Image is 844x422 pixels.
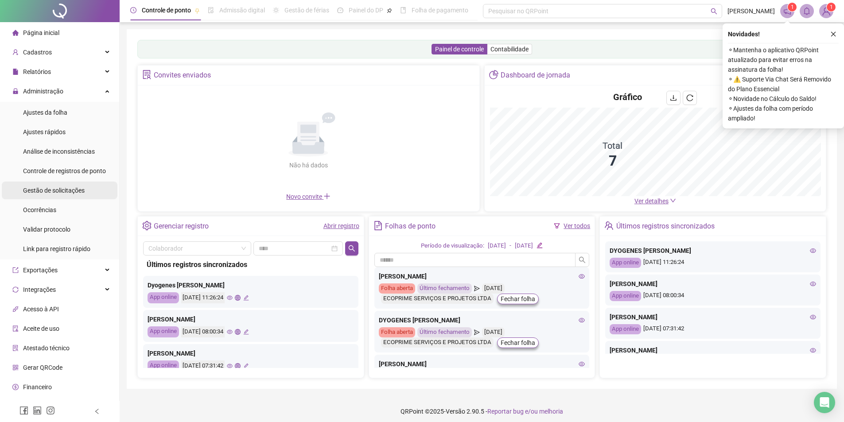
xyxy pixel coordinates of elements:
span: Integrações [23,286,56,293]
button: Fechar folha [497,294,539,304]
div: Folhas de ponto [385,219,436,234]
span: filter [554,223,560,229]
div: Período de visualização: [421,241,484,251]
span: export [12,267,19,273]
span: Fechar folha [501,294,535,304]
span: Link para registro rápido [23,245,90,252]
span: dashboard [337,7,343,13]
span: user-add [12,49,19,55]
span: pie-chart [489,70,498,79]
span: solution [12,345,19,351]
span: ⚬ Novidade no Cálculo do Saldo! [728,94,839,104]
span: pushpin [194,8,200,13]
span: Financeiro [23,383,52,391]
span: reload [686,94,693,101]
span: eye [810,347,816,353]
div: Não há dados [268,160,349,170]
span: Exportações [23,267,58,274]
span: audit [12,325,19,332]
span: Ajustes da folha [23,109,67,116]
span: eye [227,363,233,369]
div: Dashboard de jornada [501,68,570,83]
div: DYOGENES [PERSON_NAME] [379,315,585,325]
div: [PERSON_NAME] [148,348,354,358]
span: 1 [791,4,794,10]
span: sync [12,286,19,293]
div: [DATE] 08:00:34 [181,326,225,337]
span: ⚬ Mantenha o aplicativo QRPoint atualizado para evitar erros na assinatura da folha! [728,45,839,74]
div: [DATE] 11:26:24 [610,258,816,268]
div: Open Intercom Messenger [814,392,835,413]
div: Último fechamento [417,283,472,294]
a: Ver todos [564,222,590,229]
div: App online [610,291,641,301]
span: Gerar QRCode [23,364,62,371]
span: Página inicial [23,29,59,36]
span: clock-circle [130,7,136,13]
sup: Atualize o seu contato no menu Meus Dados [827,3,836,12]
div: App online [148,292,179,303]
span: Folha de pagamento [412,7,468,14]
span: Cadastros [23,49,52,56]
span: eye [579,273,585,279]
span: solution [142,70,152,79]
span: edit [243,329,249,335]
span: lock [12,88,19,94]
span: 1 [830,4,833,10]
span: Aceite de uso [23,325,59,332]
span: Painel do DP [349,7,383,14]
sup: 1 [788,3,797,12]
div: Gerenciar registro [154,219,209,234]
div: App online [148,360,179,372]
img: 53815 [820,4,833,18]
span: global [235,329,241,335]
span: search [711,8,717,15]
span: bell [803,7,811,15]
button: Fechar folha [497,337,539,348]
span: left [94,408,100,414]
span: file-text [373,221,383,230]
span: ⚬ Ajustes da folha com período ampliado! [728,104,839,123]
a: Abrir registro [323,222,359,229]
span: eye [810,314,816,320]
div: [PERSON_NAME] [610,312,816,322]
span: Versão [446,408,465,415]
span: Atestado técnico [23,345,70,352]
span: facebook [19,406,28,415]
span: instagram [46,406,55,415]
span: Relatórios [23,68,51,75]
span: global [235,363,241,369]
span: eye [579,361,585,367]
div: - [510,241,511,251]
span: book [400,7,406,13]
span: notification [783,7,791,15]
div: App online [610,258,641,268]
span: eye [227,329,233,335]
div: [DATE] 07:31:42 [610,324,816,334]
span: Gestão de férias [284,7,329,14]
span: ⚬ ⚠️ Suporte Via Chat Será Removido do Plano Essencial [728,74,839,94]
span: Ver detalhes [634,197,669,205]
span: Validar protocolo [23,226,70,233]
div: [PERSON_NAME] [610,345,816,355]
span: Admissão digital [219,7,265,14]
span: file [12,69,19,75]
span: dollar [12,384,19,390]
div: [DATE] 07:31:42 [181,360,225,372]
span: [PERSON_NAME] [727,6,775,16]
span: Ocorrências [23,206,56,213]
span: pushpin [387,8,392,13]
span: sun [273,7,279,13]
span: edit [243,363,249,369]
span: Ajustes rápidos [23,128,66,136]
div: Folha aberta [379,327,415,337]
div: App online [148,326,179,337]
span: edit [243,295,249,301]
div: [PERSON_NAME] [610,279,816,289]
div: ECOPRIME SERVIÇOS E PROJETOS LTDA [381,294,494,304]
div: [DATE] 08:00:34 [610,291,816,301]
span: send [474,283,480,294]
span: api [12,306,19,312]
span: Reportar bug e/ou melhoria [487,408,563,415]
span: team [604,221,614,230]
